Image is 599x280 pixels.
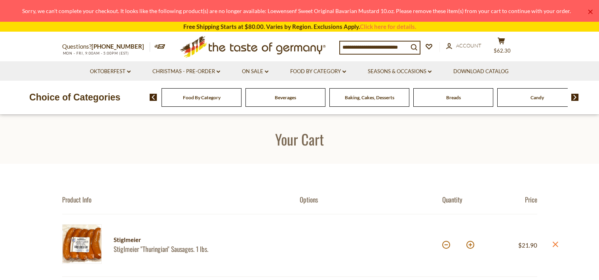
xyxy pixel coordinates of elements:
[91,43,144,50] a: [PHONE_NUMBER]
[90,67,131,76] a: Oktoberfest
[360,23,416,30] a: Click here for details.
[490,37,513,57] button: $62.30
[446,95,461,100] a: Breads
[152,67,220,76] a: Christmas - PRE-ORDER
[490,195,537,204] div: Price
[453,67,509,76] a: Download Catalog
[446,42,481,50] a: Account
[290,67,346,76] a: Food By Category
[6,6,586,15] div: Sorry, we can't complete your checkout. It looks like the following product(s) are no longer avai...
[531,95,544,100] a: Candy
[62,51,129,55] span: MON - FRI, 9:00AM - 5:00PM (EST)
[456,42,481,49] span: Account
[183,95,221,100] a: Food By Category
[62,224,102,264] img: Stiglmeier "Thuringian" Sausages. 1 lbs.
[114,235,286,245] div: Stiglmeier
[150,94,157,101] img: previous arrow
[25,130,574,148] h1: Your Cart
[62,195,300,204] div: Product Info
[275,95,296,100] a: Beverages
[345,95,394,100] a: Baking, Cakes, Desserts
[518,242,537,249] span: $21.90
[62,42,150,52] p: Questions?
[588,9,593,14] a: ×
[368,67,432,76] a: Seasons & Occasions
[114,245,286,253] a: Stiglmeier "Thuringian" Sausages. 1 lbs.
[571,94,579,101] img: next arrow
[242,67,268,76] a: On Sale
[494,47,511,54] span: $62.30
[300,195,442,204] div: Options
[442,195,490,204] div: Quantity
